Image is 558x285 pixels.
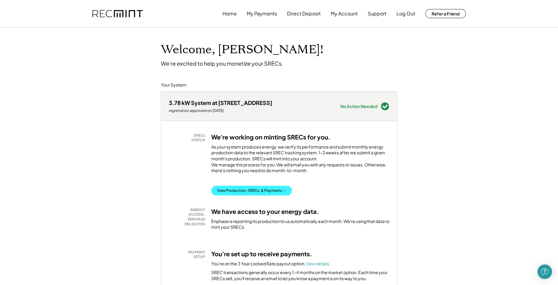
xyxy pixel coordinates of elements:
div: Your System: [161,82,187,88]
div: You're on the 3 Year Locked Rate payout option. [211,261,330,267]
div: PAYMENT SETUP [172,250,205,259]
button: Refer a Friend [425,9,466,18]
button: Home [222,8,237,20]
button: Direct Deposit [287,8,321,20]
div: 3.78 kW System at [STREET_ADDRESS] [169,99,272,106]
a: View details. [306,261,330,266]
div: SREC transactions generally occur every 1-4 months on the market option. Each time your SRECs sel... [211,270,389,281]
div: registration approved on [DATE] [169,108,272,113]
div: No Action Needed [340,104,377,108]
h3: We're working on minting SRECs for you. [211,133,331,141]
h3: We have access to your energy data. [211,208,319,215]
div: We're excited to help you monetize your SRECs. [161,60,283,67]
button: Log Out [396,8,415,20]
h3: You're set up to receive payments. [211,250,312,258]
button: My Payments [247,8,277,20]
div: Enphase is reporting its production to us automatically each month. We're using that data to mint... [211,218,389,230]
button: View Production, SRECs, & Payments → [211,186,292,195]
img: recmint-logotype%403x.png [92,10,143,18]
div: SRECs STATUS [172,133,205,142]
button: My Account [331,8,358,20]
div: ENERGY ACCESS: ENPHASE ENLIGHTEN [172,208,205,226]
h1: Welcome, [PERSON_NAME]! [161,43,323,57]
div: Open Intercom Messenger [537,264,552,279]
div: As your system produces energy, we verify its performance and submit monthly energy production da... [211,144,389,177]
button: Support [368,8,386,20]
